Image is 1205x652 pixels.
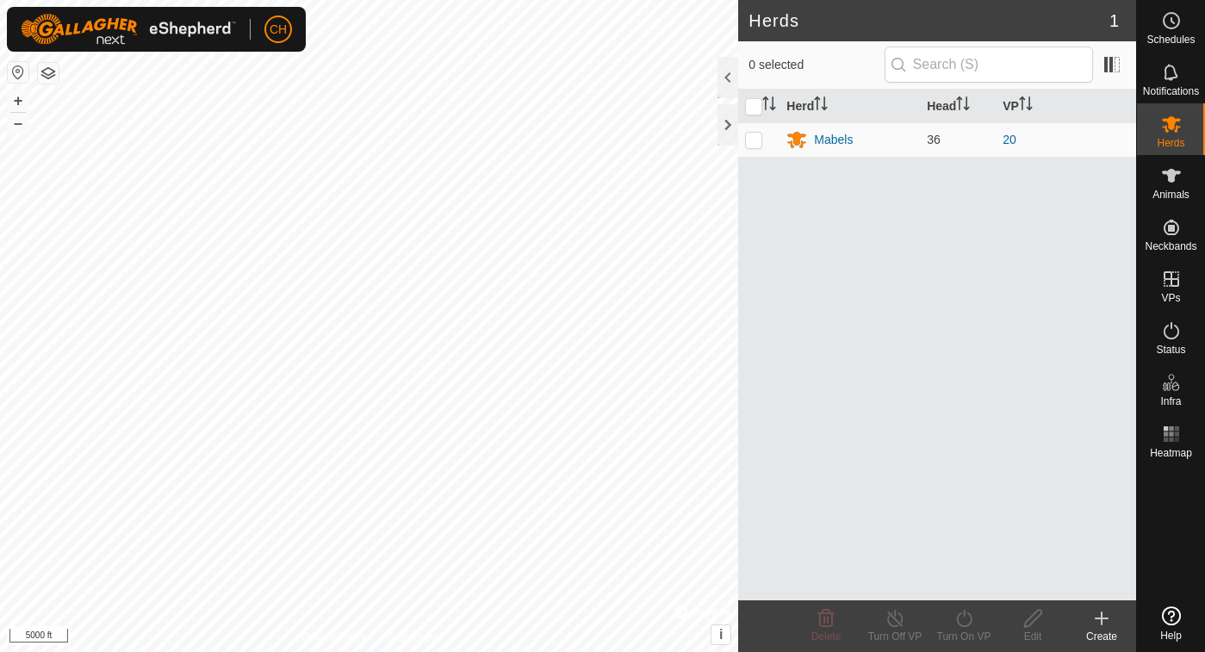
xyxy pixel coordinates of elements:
span: Herds [1157,138,1184,148]
a: Contact Us [386,630,437,645]
div: Edit [998,629,1067,644]
img: Gallagher Logo [21,14,236,45]
a: 20 [1003,133,1016,146]
div: Turn Off VP [860,629,929,644]
input: Search (S) [885,47,1093,83]
span: Neckbands [1145,241,1196,251]
button: i [711,625,730,644]
span: Animals [1152,189,1189,200]
div: Mabels [814,131,853,149]
h2: Herds [748,10,1109,31]
th: Head [920,90,996,123]
th: Herd [780,90,920,123]
a: Privacy Policy [301,630,366,645]
span: Infra [1160,396,1181,407]
a: Help [1137,599,1205,648]
span: Heatmap [1150,448,1192,458]
div: Turn On VP [929,629,998,644]
span: Schedules [1146,34,1195,45]
p-sorticon: Activate to sort [762,99,776,113]
span: Delete [811,630,842,643]
span: 1 [1109,8,1119,34]
p-sorticon: Activate to sort [956,99,970,113]
button: Reset Map [8,62,28,83]
button: Map Layers [38,63,59,84]
span: Help [1160,630,1182,641]
span: 0 selected [748,56,884,74]
span: VPs [1161,293,1180,303]
span: Status [1156,345,1185,355]
p-sorticon: Activate to sort [1019,99,1033,113]
button: – [8,113,28,134]
th: VP [996,90,1136,123]
div: Create [1067,629,1136,644]
span: Notifications [1143,86,1199,96]
span: CH [270,21,287,39]
span: i [719,627,723,642]
span: 36 [927,133,941,146]
button: + [8,90,28,111]
p-sorticon: Activate to sort [814,99,828,113]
